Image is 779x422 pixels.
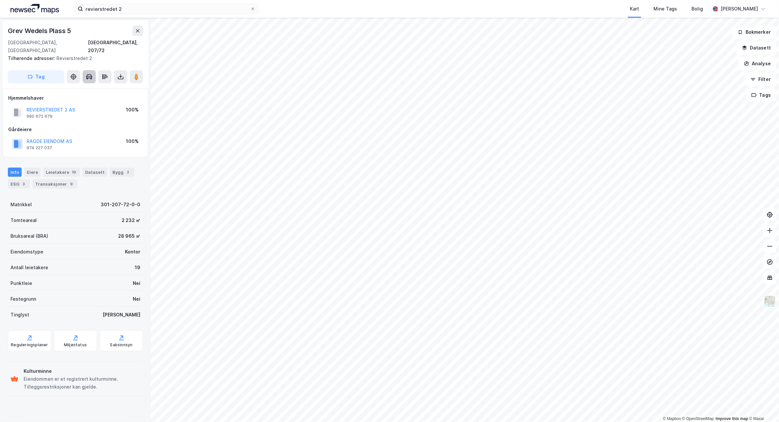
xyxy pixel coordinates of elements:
[118,232,140,240] div: 28 965 ㎡
[125,248,140,256] div: Kontor
[630,5,639,13] div: Kart
[745,73,776,86] button: Filter
[10,248,43,256] div: Eiendomstype
[8,126,143,133] div: Gårdeiere
[83,168,107,177] div: Datasett
[10,295,36,303] div: Festegrunn
[764,295,776,308] img: Z
[135,264,140,271] div: 19
[8,55,56,61] span: Tilhørende adresser:
[24,367,140,375] div: Kulturminne
[27,145,52,151] div: 974 227 037
[746,391,779,422] iframe: Chat Widget
[27,114,52,119] div: 990 672 679
[70,169,77,175] div: 19
[11,342,48,348] div: Reguleringsplaner
[24,168,41,177] div: Eiere
[68,181,75,187] div: 9
[32,179,77,189] div: Transaksjoner
[101,201,140,209] div: 301-207-72-0-0
[126,106,139,114] div: 100%
[126,137,139,145] div: 100%
[10,201,32,209] div: Matrikkel
[125,169,131,175] div: 2
[10,264,48,271] div: Antall leietakere
[682,416,714,421] a: OpenStreetMap
[43,168,80,177] div: Leietakere
[8,54,138,62] div: Revierstredet 2
[721,5,758,13] div: [PERSON_NAME]
[10,232,48,240] div: Bruksareal (BRA)
[8,39,88,54] div: [GEOGRAPHIC_DATA], [GEOGRAPHIC_DATA]
[732,26,776,39] button: Bokmerker
[103,311,140,319] div: [PERSON_NAME]
[110,342,133,348] div: Saksinnsyn
[716,416,748,421] a: Improve this map
[663,416,681,421] a: Mapbox
[24,375,140,391] div: Eiendommen er et registrert kulturminne. Tilleggsrestriksjoner kan gjelde.
[133,279,140,287] div: Nei
[10,311,29,319] div: Tinglyst
[691,5,703,13] div: Bolig
[10,4,59,14] img: logo.a4113a55bc3d86da70a041830d287a7e.svg
[10,279,32,287] div: Punktleie
[83,4,250,14] input: Søk på adresse, matrikkel, gårdeiere, leietakere eller personer
[64,342,87,348] div: Miljøstatus
[133,295,140,303] div: Nei
[738,57,776,70] button: Analyse
[8,70,64,83] button: Tag
[110,168,134,177] div: Bygg
[8,26,72,36] div: Grev Wedels Plass 5
[10,216,37,224] div: Tomteareal
[88,39,143,54] div: [GEOGRAPHIC_DATA], 207/72
[21,181,27,187] div: 3
[8,179,30,189] div: ESG
[746,89,776,102] button: Tags
[653,5,677,13] div: Mine Tags
[8,94,143,102] div: Hjemmelshaver
[122,216,140,224] div: 2 232 ㎡
[8,168,22,177] div: Info
[746,391,779,422] div: Kontrollprogram for chat
[736,41,776,54] button: Datasett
